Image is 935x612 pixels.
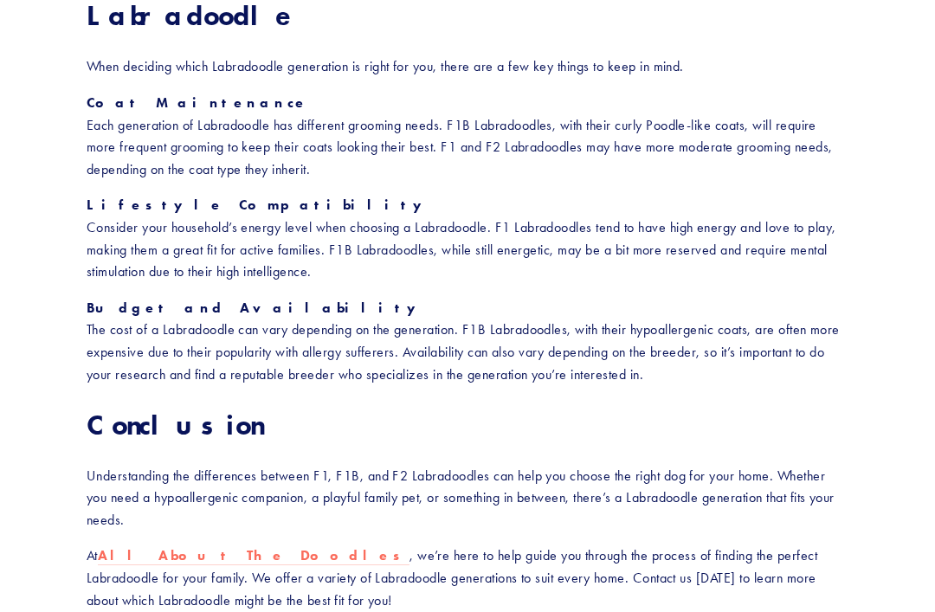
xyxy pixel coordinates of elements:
[87,409,262,442] strong: Conclusion
[87,197,433,214] strong: Lifestyle Compatibility
[87,56,848,79] p: When deciding which Labradoodle generation is right for you, there are a few key things to keep i...
[87,95,309,112] strong: Coat Maintenance
[87,300,427,317] strong: Budget and Availability
[98,548,409,564] strong: All About The Doodles
[87,545,848,612] p: At , we’re here to help guide you through the process of finding the perfect Labradoodle for your...
[87,298,848,386] p: The cost of a Labradoodle can vary depending on the generation. F1B Labradoodles, with their hypo...
[87,93,848,181] p: Each generation of Labradoodle has different grooming needs. F1B Labradoodles, with their curly P...
[87,195,848,283] p: Consider your household’s energy level when choosing a Labradoodle. F1 Labradoodles tend to have ...
[87,466,848,532] p: Understanding the differences between F1, F1B, and F2 Labradoodles can help you choose the right ...
[98,548,409,566] a: All About The Doodles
